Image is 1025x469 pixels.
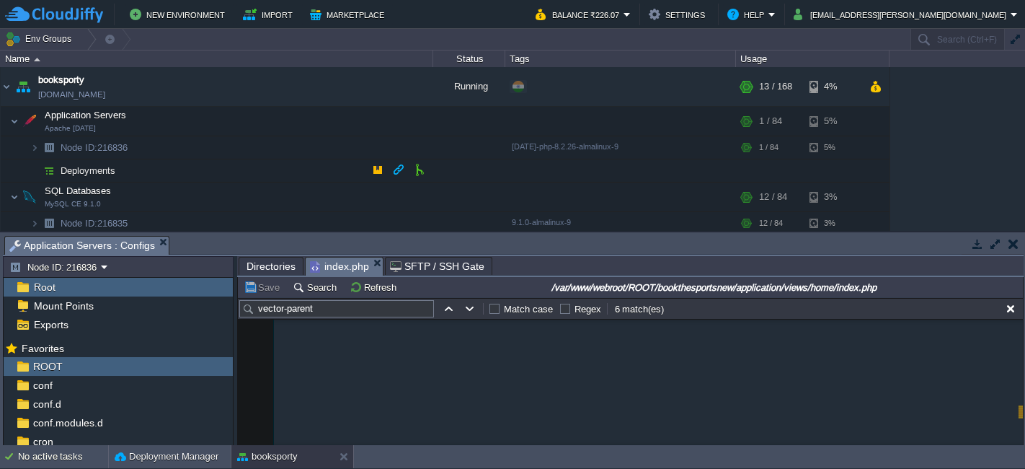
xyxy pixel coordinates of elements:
[759,212,783,234] div: 12 / 84
[38,73,84,87] a: booksporty
[18,445,108,468] div: No active tasks
[30,379,55,392] a: conf
[305,257,383,275] li: /var/www/webroot/ROOT/bookthesportsnew/application/views/home/index.php
[130,6,229,23] button: New Environment
[19,342,66,355] span: Favorites
[237,450,298,464] button: booksporty
[727,6,768,23] button: Help
[574,304,601,315] label: Regex
[433,67,505,106] div: Running
[1,67,12,106] img: AMDAwAAAACH5BAEAAAAALAAAAAABAAEAAAICRAEAOw==
[809,212,856,234] div: 3%
[809,67,856,106] div: 4%
[794,6,1011,23] button: [EMAIL_ADDRESS][PERSON_NAME][DOMAIN_NAME]
[1,51,432,67] div: Name
[310,258,369,276] span: index.php
[649,6,709,23] button: Settings
[30,360,65,373] a: ROOT
[737,51,889,67] div: Usage
[59,217,130,229] a: Node ID:216835
[39,212,59,234] img: AMDAwAAAACH5BAEAAAAALAAAAAABAAEAAAICRAEAOw==
[19,343,66,354] a: Favorites
[759,136,778,159] div: 1 / 84
[30,159,39,182] img: AMDAwAAAACH5BAEAAAAALAAAAAABAAEAAAICRAEAOw==
[45,124,96,133] span: Apache [DATE]
[759,183,787,211] div: 12 / 84
[59,165,117,177] a: Deployments
[45,200,101,209] span: MySQL CE 9.1.0
[19,107,40,136] img: AMDAwAAAACH5BAEAAAAALAAAAAABAAEAAAICRAEAOw==
[310,6,389,23] button: Marketplace
[31,318,71,331] a: Exports
[247,258,296,275] span: Directories
[61,218,97,229] span: Node ID:
[390,258,484,275] span: SFTP / SSH Gate
[613,302,666,316] div: 6 match(es)
[809,107,856,136] div: 5%
[506,51,735,67] div: Tags
[39,136,59,159] img: AMDAwAAAACH5BAEAAAAALAAAAAABAAEAAAICRAEAOw==
[512,142,618,151] span: [DATE]-php-8.2.26-almalinux-9
[43,109,128,121] span: Application Servers
[19,183,40,211] img: AMDAwAAAACH5BAEAAAAALAAAAAABAAEAAAICRAEAOw==
[5,29,76,49] button: Env Groups
[61,142,97,153] span: Node ID:
[30,435,56,448] a: cron
[512,218,571,227] span: 9.1.0-almalinux-9
[809,136,856,159] div: 5%
[43,185,113,197] span: SQL Databases
[43,185,113,196] a: SQL DatabasesMySQL CE 9.1.0
[59,141,130,154] span: 216836
[10,183,19,211] img: AMDAwAAAACH5BAEAAAAALAAAAAABAAEAAAICRAEAOw==
[244,281,284,294] button: Save
[10,107,19,136] img: AMDAwAAAACH5BAEAAAAALAAAAAABAAEAAAICRAEAOw==
[34,58,40,61] img: AMDAwAAAACH5BAEAAAAALAAAAAABAAEAAAICRAEAOw==
[759,107,782,136] div: 1 / 84
[536,6,624,23] button: Balance ₹226.07
[9,237,155,255] span: Application Servers : Configs
[243,6,297,23] button: Import
[115,450,218,464] button: Deployment Manager
[759,67,792,106] div: 13 / 168
[504,304,553,315] label: Match case
[809,183,856,211] div: 3%
[9,260,101,273] button: Node ID: 216836
[38,87,105,102] a: [DOMAIN_NAME]
[31,299,96,312] a: Mount Points
[59,141,130,154] a: Node ID:216836
[30,212,39,234] img: AMDAwAAAACH5BAEAAAAALAAAAAABAAEAAAICRAEAOw==
[5,6,103,24] img: CloudJiffy
[59,217,130,229] span: 216835
[39,159,59,182] img: AMDAwAAAACH5BAEAAAAALAAAAAABAAEAAAICRAEAOw==
[434,51,505,67] div: Status
[13,67,33,106] img: AMDAwAAAACH5BAEAAAAALAAAAAABAAEAAAICRAEAOw==
[30,416,105,429] a: conf.modules.d
[30,398,63,411] a: conf.d
[31,281,58,294] a: Root
[350,281,401,294] button: Refresh
[43,110,128,120] a: Application ServersApache [DATE]
[30,136,39,159] img: AMDAwAAAACH5BAEAAAAALAAAAAABAAEAAAICRAEAOw==
[293,281,341,294] button: Search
